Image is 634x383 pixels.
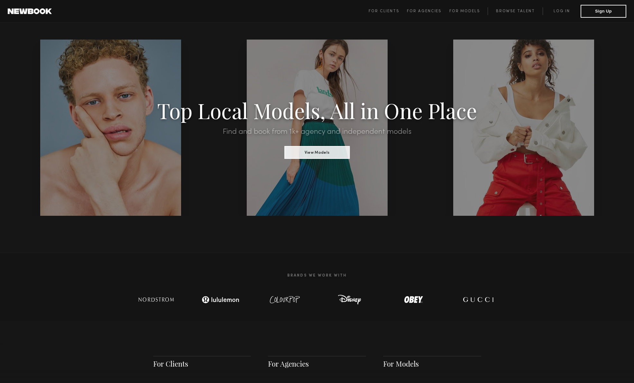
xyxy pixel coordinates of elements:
a: For Models [383,359,419,369]
a: For Clients [153,359,188,369]
h2: Find and book from 1k+ agency and independent models [48,128,586,136]
button: Sign Up [581,5,626,18]
a: For Models [449,7,488,15]
span: For Agencies [407,9,441,13]
img: logo-lulu.svg [198,293,243,306]
img: logo-gucci.svg [457,293,499,306]
img: logo-colour-pop.svg [264,293,306,306]
a: Log in [543,7,581,15]
h2: Brands We Work With [124,266,510,286]
a: For Agencies [407,7,449,15]
button: View Models [284,146,350,159]
a: Browse Talent [488,7,543,15]
img: logo-nordstrom.svg [134,293,179,306]
a: For Agencies [268,359,309,369]
a: View Models [284,148,350,155]
img: logo-disney.svg [328,293,370,306]
span: For Clients [369,9,399,13]
a: For Clients [369,7,407,15]
h1: Top Local Models, All in One Place [48,100,586,120]
span: For Models [449,9,480,13]
img: logo-obey.svg [393,293,435,306]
